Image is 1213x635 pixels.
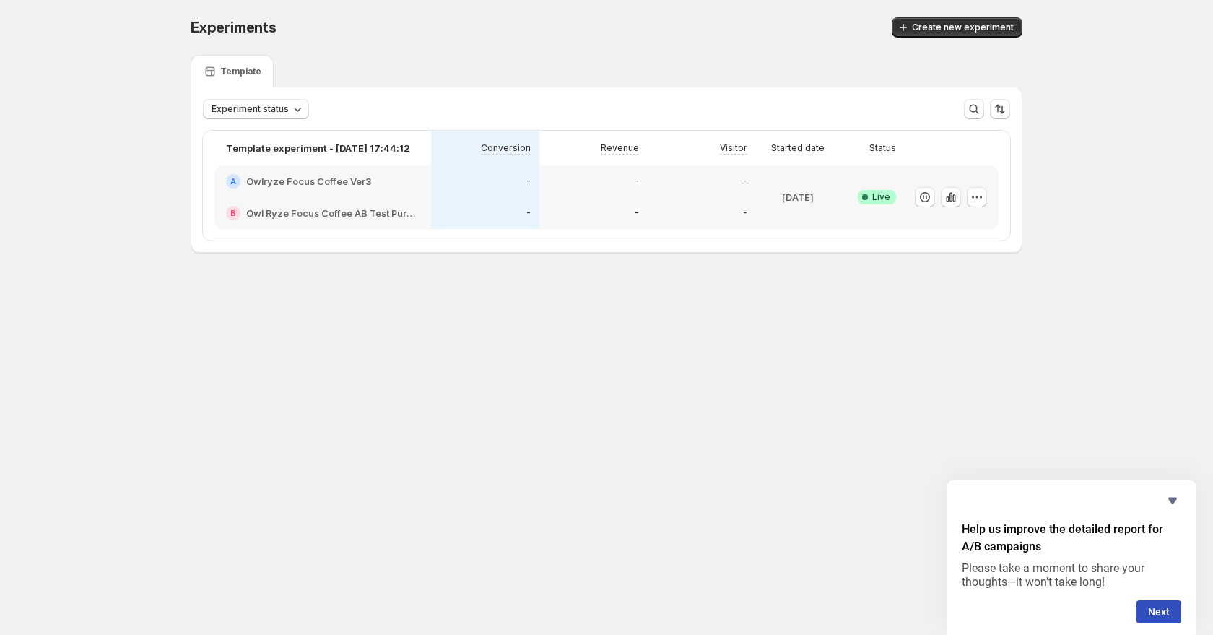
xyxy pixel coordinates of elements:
[1164,492,1181,509] button: Hide survey
[220,66,261,77] p: Template
[526,176,531,187] p: -
[481,142,531,154] p: Conversion
[246,206,419,220] h2: Owl Ryze Focus Coffee AB Test Purple Theme
[771,142,825,154] p: Started date
[872,191,890,203] span: Live
[635,207,639,219] p: -
[191,19,277,36] span: Experiments
[635,176,639,187] p: -
[782,190,814,204] p: [DATE]
[203,99,309,119] button: Experiment status
[869,142,896,154] p: Status
[230,209,236,217] h2: B
[526,207,531,219] p: -
[226,141,410,155] p: Template experiment - [DATE] 17:44:12
[962,492,1181,623] div: Help us improve the detailed report for A/B campaigns
[962,561,1181,589] p: Please take a moment to share your thoughts—it won’t take long!
[743,176,747,187] p: -
[912,22,1014,33] span: Create new experiment
[720,142,747,154] p: Visitor
[962,521,1181,556] h2: Help us improve the detailed report for A/B campaigns
[990,99,1010,119] button: Sort the results
[892,17,1022,38] button: Create new experiment
[601,142,639,154] p: Revenue
[743,207,747,219] p: -
[230,177,236,186] h2: A
[246,174,372,189] h2: Owlryze Focus Coffee Ver3
[1136,600,1181,623] button: Next question
[212,103,289,115] span: Experiment status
